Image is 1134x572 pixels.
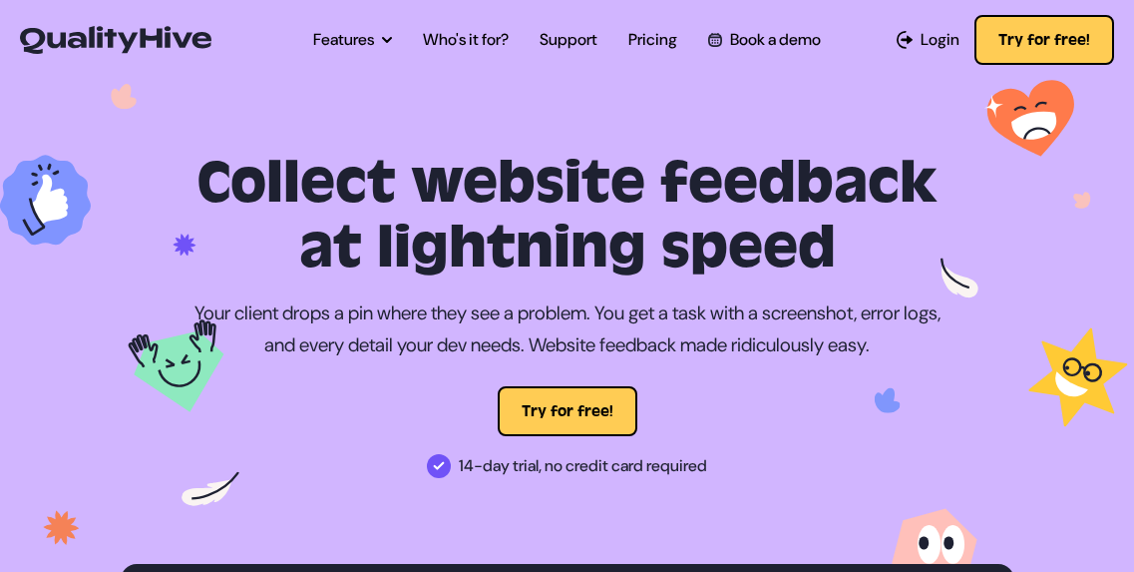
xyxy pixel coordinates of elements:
a: Who's it for? [423,28,509,52]
img: QualityHive - Bug Tracking Tool [20,26,211,54]
button: Try for free! [974,15,1114,65]
a: Book a demo [708,28,820,52]
span: 14-day trial, no credit card required [459,450,707,482]
a: Pricing [628,28,677,52]
h1: Collect website feedback at lightning speed [121,152,1014,282]
button: Try for free! [498,386,637,436]
a: Support [540,28,597,52]
p: Your client drops a pin where they see a problem. You get a task with a screenshot, error logs, a... [193,297,942,362]
a: Login [897,28,959,52]
a: Features [313,28,392,52]
span: Login [921,28,959,52]
img: Book a QualityHive Demo [708,33,721,46]
img: 14-day trial, no credit card required [427,454,451,478]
